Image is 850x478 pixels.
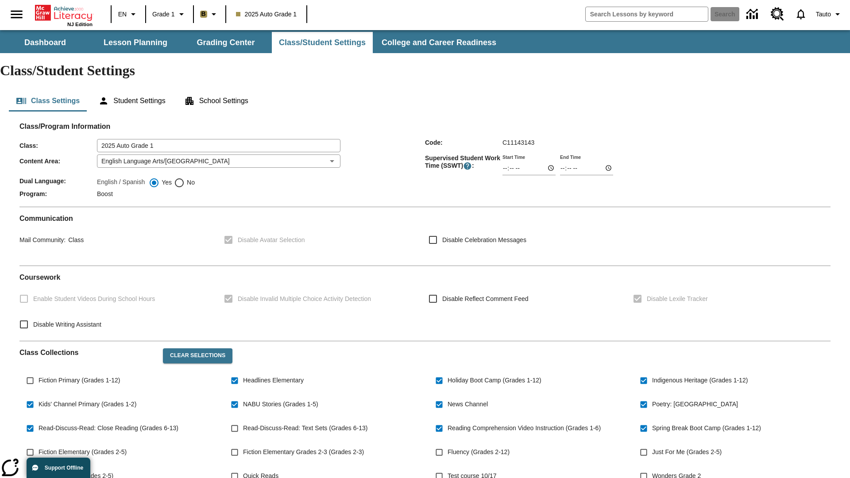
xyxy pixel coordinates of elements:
[27,458,90,478] button: Support Offline
[177,90,255,112] button: School Settings
[19,142,97,149] span: Class :
[19,273,831,334] div: Coursework
[19,236,66,243] span: Mail Community :
[66,236,84,243] span: Class
[39,400,136,409] span: Kids' Channel Primary (Grades 1-2)
[502,139,534,146] span: C11143143
[741,2,765,27] a: Data Center
[91,32,180,53] button: Lesson Planning
[19,177,97,185] span: Dual Language :
[163,348,232,363] button: Clear Selections
[425,139,502,146] span: Code :
[39,424,178,433] span: Read-Discuss-Read: Close Reading (Grades 6-13)
[19,348,156,357] h2: Class Collections
[114,6,143,22] button: Language: EN, Select a language
[185,178,195,187] span: No
[448,376,541,385] span: Holiday Boot Camp (Grades 1-12)
[39,447,127,457] span: Fiction Elementary (Grades 2-5)
[97,154,340,168] div: English Language Arts/[GEOGRAPHIC_DATA]
[448,424,601,433] span: Reading Comprehension Video Instruction (Grades 1-6)
[586,7,708,21] input: search field
[236,10,297,19] span: 2025 Auto Grade 1
[448,447,510,457] span: Fluency (Grades 2-12)
[33,294,155,304] span: Enable Student Videos During School Hours
[19,273,831,281] h2: Course work
[201,8,206,19] span: B
[243,376,304,385] span: Headlines Elementary
[243,447,364,457] span: Fiction Elementary Grades 2-3 (Grades 2-3)
[39,376,120,385] span: Fiction Primary (Grades 1-12)
[560,154,581,160] label: End Time
[67,22,93,27] span: NJ Edition
[816,10,831,19] span: Tauto
[442,294,529,304] span: Disable Reflect Comment Feed
[765,2,789,26] a: Resource Center, Will open in new tab
[243,400,318,409] span: NABU Stories (Grades 1-5)
[4,1,30,27] button: Open side menu
[238,294,371,304] span: Disable Invalid Multiple Choice Activity Detection
[463,162,472,170] button: Supervised Student Work Time is the timeframe when students can take LevelSet and when lessons ar...
[19,158,97,165] span: Content Area :
[442,235,526,245] span: Disable Celebration Messages
[243,424,367,433] span: Read-Discuss-Read: Text Sets (Grades 6-13)
[19,131,831,200] div: Class/Program Information
[502,154,525,160] label: Start Time
[652,376,748,385] span: Indigenous Heritage (Grades 1-12)
[97,139,340,152] input: Class
[97,177,145,188] label: English / Spanish
[448,400,488,409] span: News Channel
[197,6,223,22] button: Boost Class color is light brown. Change class color
[19,190,97,197] span: Program :
[647,294,708,304] span: Disable Lexile Tracker
[652,400,738,409] span: Poetry: [GEOGRAPHIC_DATA]
[159,178,172,187] span: Yes
[19,214,831,258] div: Communication
[272,32,373,53] button: Class/Student Settings
[9,90,841,112] div: Class/Student Settings
[97,190,113,197] span: Boost
[152,10,175,19] span: Grade 1
[45,465,83,471] span: Support Offline
[812,6,846,22] button: Profile/Settings
[182,32,270,53] button: Grading Center
[652,424,761,433] span: Spring Break Boot Camp (Grades 1-12)
[33,320,101,329] span: Disable Writing Assistant
[35,3,93,27] div: Home
[118,10,127,19] span: EN
[1,32,89,53] button: Dashboard
[9,90,87,112] button: Class Settings
[238,235,305,245] span: Disable Avatar Selection
[35,4,93,22] a: Home
[652,447,722,457] span: Just For Me (Grades 2-5)
[19,122,831,131] h2: Class/Program Information
[375,32,503,53] button: College and Career Readiness
[19,214,831,223] h2: Communication
[425,154,502,170] span: Supervised Student Work Time (SSWT) :
[789,3,812,26] a: Notifications
[91,90,172,112] button: Student Settings
[149,6,190,22] button: Grade: Grade 1, Select a grade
